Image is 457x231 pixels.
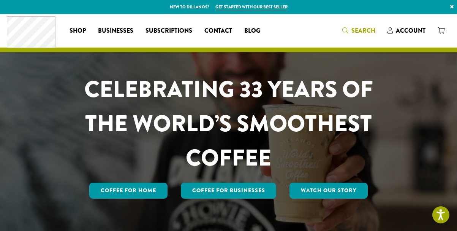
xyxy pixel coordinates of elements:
[289,183,368,199] a: Watch Our Story
[204,26,232,36] span: Contact
[89,183,168,199] a: Coffee for Home
[70,26,86,36] span: Shop
[145,26,192,36] span: Subscriptions
[336,24,381,37] a: Search
[396,26,425,35] span: Account
[181,183,277,199] a: Coffee For Businesses
[63,25,92,37] a: Shop
[351,26,375,35] span: Search
[62,72,395,175] h1: CELEBRATING 33 YEARS OF THE WORLD’S SMOOTHEST COFFEE
[215,4,288,10] a: Get started with our best seller
[244,26,260,36] span: Blog
[98,26,133,36] span: Businesses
